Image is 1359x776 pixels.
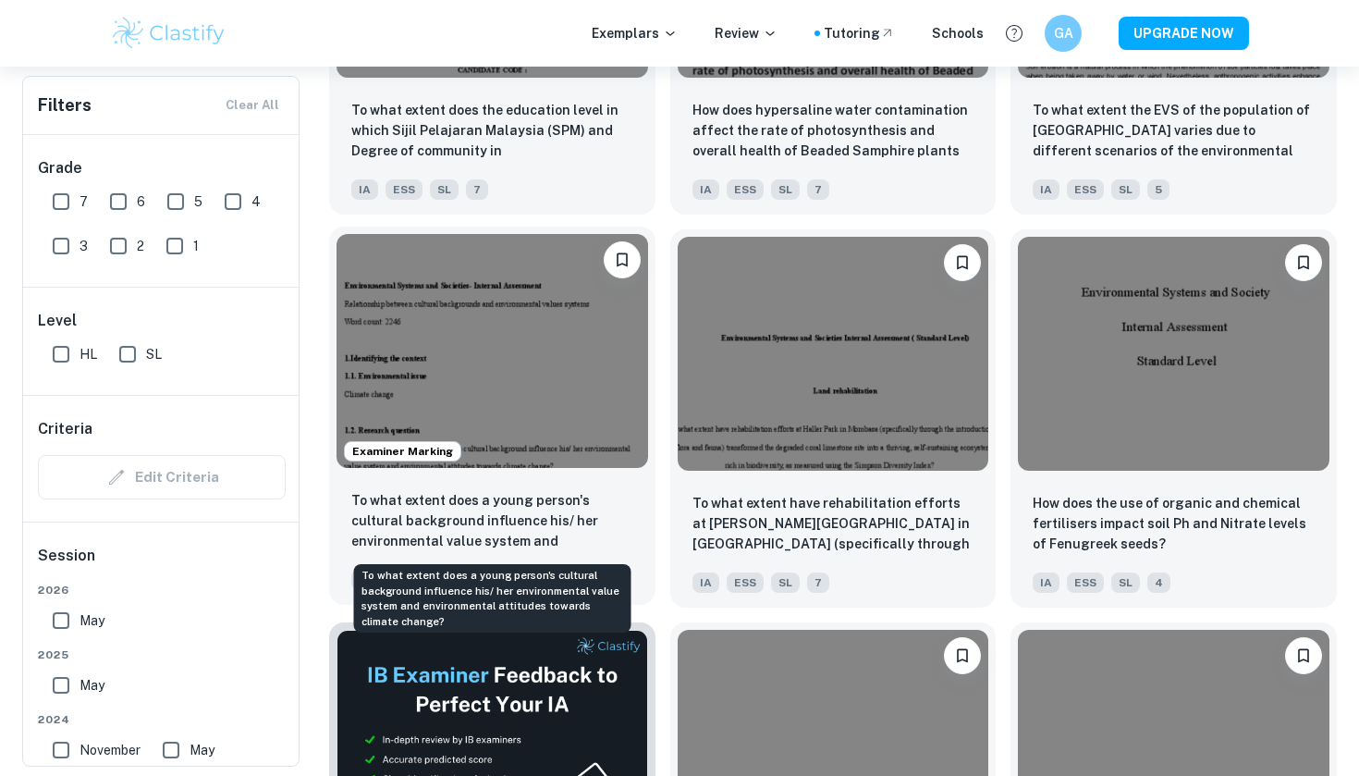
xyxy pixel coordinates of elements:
[807,179,829,200] span: 7
[727,573,764,593] span: ESS
[80,344,97,364] span: HL
[998,18,1030,49] button: Help and Feedback
[807,573,829,593] span: 7
[80,740,141,760] span: November
[38,157,286,179] h6: Grade
[38,711,286,728] span: 2024
[1033,179,1059,200] span: IA
[38,92,92,118] h6: Filters
[604,241,641,278] button: Bookmark
[386,179,422,200] span: ESS
[932,23,984,43] a: Schools
[1033,573,1059,593] span: IA
[251,191,261,212] span: 4
[1147,573,1170,593] span: 4
[137,236,144,256] span: 2
[430,179,459,200] span: SL
[337,234,648,467] img: ESS IA example thumbnail: To what extent does a young person's cul
[824,23,895,43] a: Tutoring
[944,244,981,281] button: Bookmark
[1119,17,1249,50] button: UPGRADE NOW
[38,455,286,499] div: Criteria filters are unavailable when searching by topic
[1033,100,1315,163] p: To what extent the EVS of the population of Huamanga varies due to different scenarios of the env...
[1067,573,1104,593] span: ESS
[193,236,199,256] span: 1
[1053,23,1074,43] h6: GA
[771,179,800,200] span: SL
[80,236,88,256] span: 3
[715,23,777,43] p: Review
[351,490,633,553] p: To what extent does a young person's cultural background influence his/ her environmental value s...
[351,100,633,163] p: To what extent does the education level in which Sijil Pelajaran Malaysia (SPM) and Degree of com...
[592,23,678,43] p: Exemplars
[137,191,145,212] span: 6
[38,545,286,582] h6: Session
[727,179,764,200] span: ESS
[80,675,104,696] span: May
[1033,493,1315,554] p: How does the use of organic and chemical fertilisers impact soil Ph and Nitrate levels of Fenugre...
[38,582,286,598] span: 2026
[692,493,974,556] p: To what extent have rehabilitation efforts at Haller Park in Mombasa (specifically through the in...
[1018,237,1329,470] img: ESS IA example thumbnail: How does the use of organic and chemica
[80,191,88,212] span: 7
[1147,179,1169,200] span: 5
[771,573,800,593] span: SL
[944,637,981,674] button: Bookmark
[110,15,227,52] img: Clastify logo
[194,191,202,212] span: 5
[1067,179,1104,200] span: ESS
[38,647,286,663] span: 2025
[466,179,488,200] span: 7
[38,310,286,332] h6: Level
[80,610,104,631] span: May
[351,179,378,200] span: IA
[146,344,162,364] span: SL
[1111,179,1140,200] span: SL
[329,229,655,607] a: Examiner MarkingBookmarkTo what extent does a young person's cultural background influence his/ h...
[1010,229,1337,607] a: Bookmark How does the use of organic and chemical fertilisers impact soil Ph and Nitrate levels o...
[1285,244,1322,281] button: Bookmark
[190,740,214,760] span: May
[692,100,974,163] p: How does hypersaline water contamination affect the rate of photosynthesis and overall health of ...
[1111,573,1140,593] span: SL
[670,229,997,607] a: BookmarkTo what extent have rehabilitation efforts at Haller Park in Mombasa (specifically throug...
[692,179,719,200] span: IA
[1045,15,1082,52] button: GA
[692,573,719,593] span: IA
[1285,637,1322,674] button: Bookmark
[354,564,631,633] div: To what extent does a young person's cultural background influence his/ her environmental value s...
[345,443,460,460] span: Examiner Marking
[678,237,989,470] img: ESS IA example thumbnail: To what extent have rehabilitation effor
[38,418,92,440] h6: Criteria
